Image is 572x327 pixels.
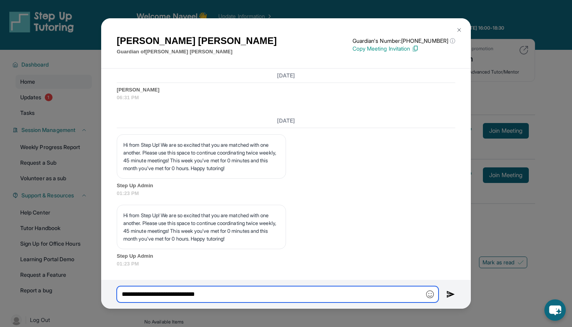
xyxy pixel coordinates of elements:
span: 06:31 PM [117,94,455,102]
span: 01:23 PM [117,190,455,197]
h3: [DATE] [117,117,455,125]
h1: [PERSON_NAME] [PERSON_NAME] [117,34,277,48]
p: Hi from Step Up! We are so excited that you are matched with one another. Please use this space t... [123,211,279,243]
button: chat-button [544,299,566,321]
img: Close Icon [456,27,462,33]
img: Emoji [426,290,434,298]
p: Guardian's Number: [PHONE_NUMBER] [353,37,455,45]
h3: [DATE] [117,72,455,79]
span: 01:23 PM [117,260,455,268]
p: Guardian of [PERSON_NAME] [PERSON_NAME] [117,48,277,56]
span: Step Up Admin [117,252,455,260]
img: Copy Icon [412,45,419,52]
span: Step Up Admin [117,182,455,190]
p: Copy Meeting Invitation [353,45,455,53]
span: [PERSON_NAME] [117,86,455,94]
span: ⓘ [450,37,455,45]
img: Send icon [446,290,455,299]
p: Hi from Step Up! We are so excited that you are matched with one another. Please use this space t... [123,141,279,172]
